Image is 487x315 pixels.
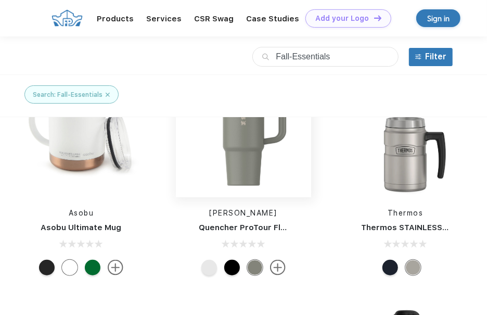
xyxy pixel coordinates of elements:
a: Quencher ProTour Flip Straw Tumbler 30 oz [199,223,373,232]
div: Filter [425,51,446,63]
div: Add your Logo [315,14,369,23]
a: Thermos [388,209,424,217]
div: Sign in [427,12,450,24]
img: FP-CROWN.png [52,9,83,27]
div: Sweater [85,260,100,275]
input: Search for products [252,47,399,67]
div: Frost [201,260,217,275]
div: White [62,260,78,275]
img: func=resize&h=266 [176,60,311,196]
a: Asobu Ultimate Mug [41,223,121,232]
img: filter_cancel.svg [106,90,110,99]
div: Black [224,260,240,275]
a: [PERSON_NAME] [209,209,277,217]
div: Sage Gray [247,260,263,275]
div: Midnight Blue [382,260,398,275]
div: Search: Fall-Essentials [33,90,102,99]
a: Asobu [69,209,94,217]
div: Matte Stainless Steel [405,260,421,275]
img: filter.svg [415,54,421,60]
img: func=resize&h=266 [14,60,149,196]
div: Black [39,260,55,275]
img: more.svg [108,260,123,275]
a: Products [97,14,134,23]
a: Sign in [416,9,460,27]
img: DT [374,15,381,21]
img: func=resize&h=266 [338,60,473,196]
img: more.svg [270,260,286,275]
img: search.svg [262,54,269,60]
